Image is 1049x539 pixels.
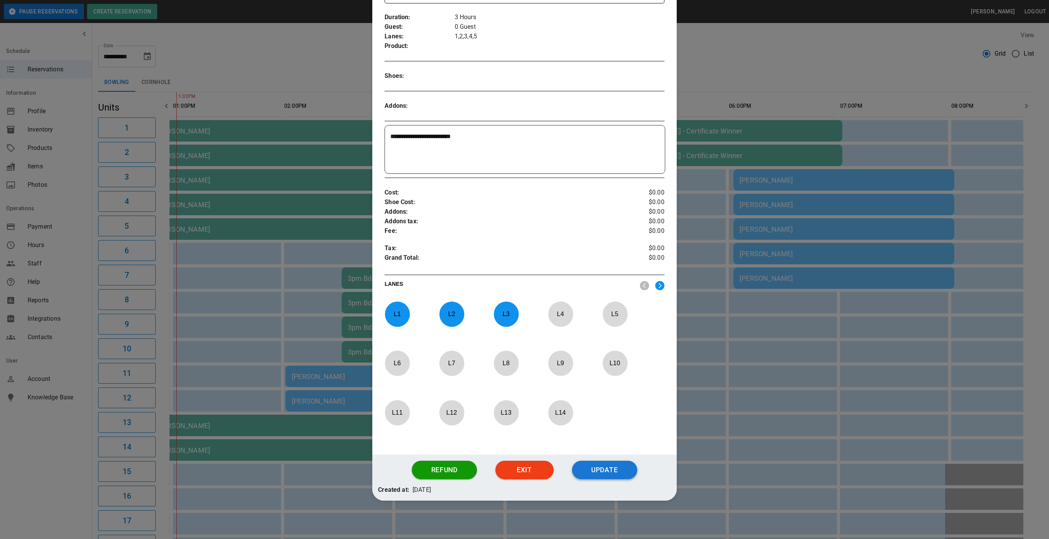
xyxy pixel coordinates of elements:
[385,13,454,22] p: Duration :
[385,188,618,198] p: Cost :
[385,226,618,236] p: Fee :
[455,22,664,32] p: 0 Guest
[618,198,664,207] p: $0.00
[439,305,464,323] p: L 2
[618,188,664,198] p: $0.00
[385,305,410,323] p: L 1
[548,305,573,323] p: L 4
[385,354,410,372] p: L 6
[618,207,664,217] p: $0.00
[618,226,664,236] p: $0.00
[385,22,454,32] p: Guest :
[385,404,410,422] p: L 11
[385,280,633,291] p: LANES
[385,253,618,265] p: Grand Total :
[439,354,464,372] p: L 7
[655,281,664,290] img: right.svg
[493,404,519,422] p: L 13
[385,71,454,81] p: Shoes :
[455,32,664,41] p: 1,2,3,4,5
[385,32,454,41] p: Lanes :
[385,41,454,51] p: Product :
[548,404,573,422] p: L 14
[548,354,573,372] p: L 9
[385,198,618,207] p: Shoe Cost :
[412,461,477,479] button: Refund
[413,485,431,495] p: [DATE]
[493,354,519,372] p: L 8
[640,281,649,290] img: nav_left.svg
[385,207,618,217] p: Addons :
[495,461,554,479] button: Exit
[455,13,664,22] p: 3 Hours
[378,485,409,495] p: Created at:
[385,244,618,253] p: Tax :
[618,253,664,265] p: $0.00
[385,217,618,226] p: Addons tax :
[493,305,519,323] p: L 3
[618,244,664,253] p: $0.00
[602,354,628,372] p: L 10
[385,101,454,111] p: Addons :
[618,217,664,226] p: $0.00
[572,461,637,479] button: Update
[602,305,628,323] p: L 5
[439,404,464,422] p: L 12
